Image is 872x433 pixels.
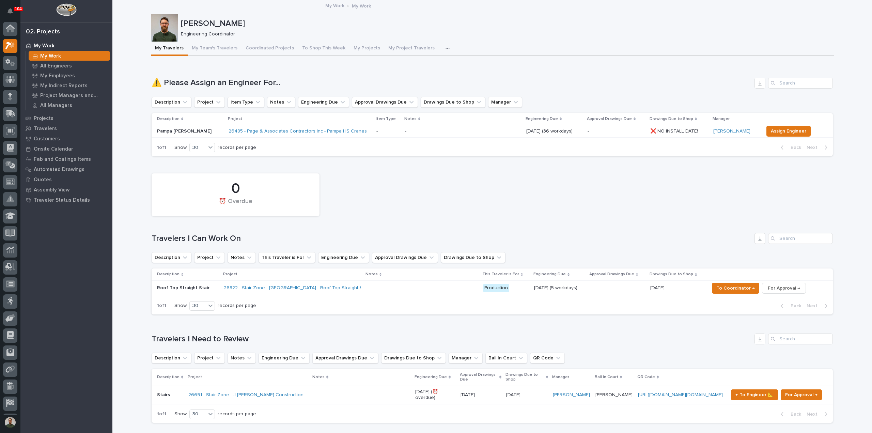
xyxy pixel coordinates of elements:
[34,197,90,203] p: Traveler Status Details
[20,195,112,205] a: Traveler Status Details
[807,303,822,309] span: Next
[768,78,833,89] input: Search
[34,177,52,183] p: Quotes
[40,103,72,109] p: All Managers
[40,73,75,79] p: My Employees
[152,78,752,88] h1: ⚠️ Please Assign an Engineer For...
[506,391,522,398] p: [DATE]
[56,3,76,16] img: Workspace Logo
[312,353,378,364] button: Approval Drawings Due
[713,115,730,123] p: Manager
[460,371,497,384] p: Approval Drawings Due
[188,373,202,381] p: Project
[174,411,187,417] p: Show
[449,353,483,364] button: Manager
[40,93,107,99] p: Project Managers and Engineers
[3,4,17,18] button: Notifications
[20,174,112,185] a: Quotes
[194,353,225,364] button: Project
[157,270,180,278] p: Description
[787,144,801,151] span: Back
[768,334,833,344] input: Search
[530,353,565,364] button: QR Code
[483,284,509,292] div: Production
[415,389,455,401] p: [DATE] (⏰ overdue)
[482,270,519,278] p: This Traveler is For
[152,125,833,138] tr: Pampa [PERSON_NAME]26485 - Page & Associates Contractors Inc - Pampa HS Cranes -- [DATE] (36 work...
[228,252,256,263] button: Notes
[637,373,655,381] p: QR Code
[349,42,384,56] button: My Projects
[20,113,112,123] a: Projects
[267,97,295,108] button: Notes
[194,97,225,108] button: Project
[376,128,400,134] p: -
[229,128,367,134] a: 26485 - Page & Associates Contractors Inc - Pampa HS Cranes
[152,406,172,422] p: 1 of 1
[157,128,223,134] p: Pampa [PERSON_NAME]
[298,42,349,56] button: To Shop This Week
[157,392,183,398] p: Stairs
[40,53,61,59] p: My Work
[787,303,801,309] span: Back
[242,42,298,56] button: Coordinated Projects
[526,128,582,134] p: [DATE] (36 workdays)
[376,115,396,123] p: Item Type
[421,97,485,108] button: Drawings Due to Shop
[157,115,180,123] p: Description
[787,411,801,417] span: Back
[650,115,693,123] p: Drawings Due to Shop
[768,233,833,244] div: Search
[34,156,91,163] p: Fab and Coatings Items
[771,127,806,135] span: Assign Engineer
[26,51,112,61] a: My Work
[259,353,310,364] button: Engineering Due
[190,302,206,309] div: 30
[534,285,585,291] p: [DATE] (5 workdays)
[228,97,264,108] button: Item Type
[223,270,237,278] p: Project
[151,42,188,56] button: My Travelers
[181,19,831,29] p: [PERSON_NAME]
[34,136,60,142] p: Customers
[325,1,344,9] a: My Work
[587,115,632,123] p: Approval Drawings Due
[807,144,822,151] span: Next
[163,198,308,212] div: ⏰ Overdue
[365,270,378,278] p: Notes
[384,42,439,56] button: My Project Travelers
[404,115,417,123] p: Notes
[20,123,112,134] a: Travelers
[34,43,54,49] p: My Work
[20,41,112,51] a: My Work
[152,234,752,244] h1: Travelers I Can Work On
[174,145,187,151] p: Show
[152,139,172,156] p: 1 of 1
[152,280,833,296] tr: Roof Top Straight Stair26822 - Stair Zone - [GEOGRAPHIC_DATA] - Roof Top Straight Stair - Product...
[163,180,308,197] div: 0
[735,391,774,399] span: ← To Engineer 📐
[218,303,256,309] p: records per page
[526,115,558,123] p: Engineering Due
[775,303,804,309] button: Back
[26,71,112,80] a: My Employees
[20,164,112,174] a: Automated Drawings
[298,97,349,108] button: Engineering Due
[26,100,112,110] a: All Managers
[34,126,57,132] p: Travelers
[40,83,88,89] p: My Indirect Reports
[804,144,833,151] button: Next
[533,270,566,278] p: Engineering Due
[190,144,206,151] div: 30
[218,145,256,151] p: records per page
[26,81,112,90] a: My Indirect Reports
[505,371,544,384] p: Drawings Due to Shop
[461,392,500,398] p: [DATE]
[650,270,693,278] p: Drawings Due to Shop
[20,154,112,164] a: Fab and Coatings Items
[352,2,371,9] p: My Work
[188,392,341,398] a: 26691 - Stair Zone - J [PERSON_NAME] Construction - LRI Warehouse
[181,31,828,37] p: Engineering Coordinator
[807,411,822,417] span: Next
